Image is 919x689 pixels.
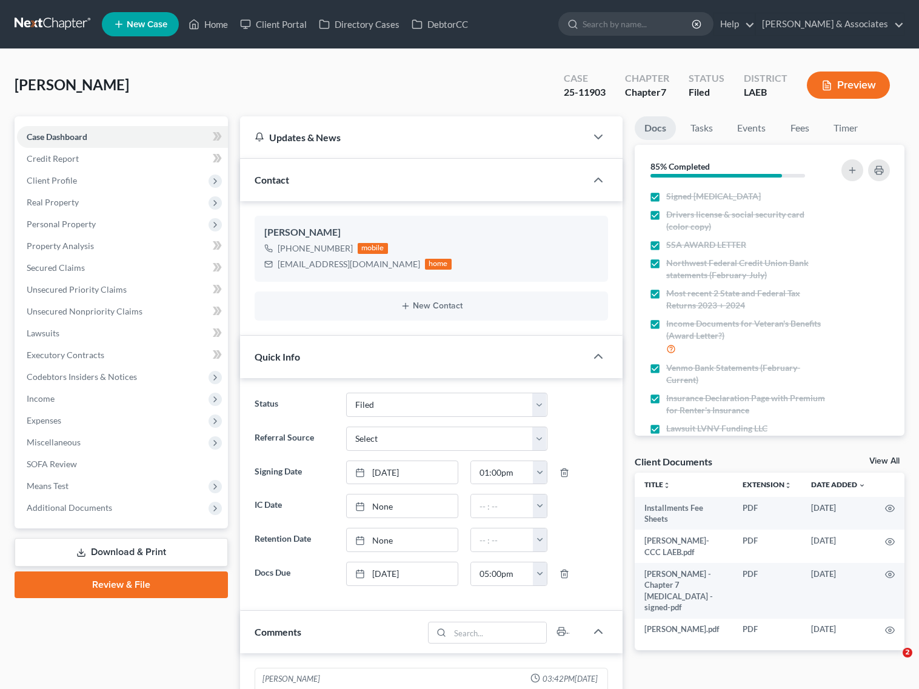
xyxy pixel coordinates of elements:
span: Income Documents for Veteran's Benefits (Award Letter?) [666,318,827,342]
span: Lawsuit LVNV Funding LLC [666,422,767,434]
a: Help [714,13,755,35]
a: [PERSON_NAME] & Associates [756,13,904,35]
iframe: Intercom live chat [878,648,907,677]
span: Unsecured Priority Claims [27,284,127,295]
td: [PERSON_NAME] - Chapter 7 [MEDICAL_DATA] - signed-pdf [635,563,733,619]
a: SOFA Review [17,453,228,475]
div: Updates & News [255,131,572,144]
a: Unsecured Nonpriority Claims [17,301,228,322]
span: New Case [127,20,167,29]
button: Preview [807,72,890,99]
a: Directory Cases [313,13,406,35]
div: Chapter [625,72,669,85]
div: 25-11903 [564,85,606,99]
a: Timer [824,116,867,140]
span: SOFA Review [27,459,77,469]
a: Review & File [15,571,228,598]
a: DebtorCC [406,13,474,35]
div: mobile [358,243,388,254]
td: [DATE] [801,619,875,641]
div: [EMAIL_ADDRESS][DOMAIN_NAME] [278,258,420,270]
input: -- : -- [471,461,533,484]
div: Case [564,72,606,85]
span: Contact [255,174,289,185]
span: Insurance Declaration Page with Premium for Renter's Insurance [666,392,827,416]
td: PDF [733,619,801,641]
span: 7 [661,86,666,98]
td: Installments Fee Sheets [635,497,733,530]
a: Executory Contracts [17,344,228,366]
span: Means Test [27,481,69,491]
div: Status [689,72,724,85]
td: PDF [733,497,801,530]
label: Retention Date [249,528,340,552]
label: Signing Date [249,461,340,485]
i: unfold_more [784,482,792,489]
div: Client Documents [635,455,712,468]
td: PDF [733,530,801,563]
a: Unsecured Priority Claims [17,279,228,301]
span: Miscellaneous [27,437,81,447]
span: Northwest Federal Credit Union Bank statements (February-July) [666,257,827,281]
span: 03:42PM[DATE] [543,673,598,685]
strong: 85% Completed [650,161,710,171]
input: -- : -- [471,494,533,518]
span: Comments [255,626,301,637]
span: Client Profile [27,175,77,185]
a: [DATE] [347,562,458,585]
span: Income [27,393,55,404]
div: Chapter [625,85,669,99]
a: Titleunfold_more [644,480,670,489]
input: -- : -- [471,528,533,551]
a: View All [869,457,900,465]
a: [DATE] [347,461,458,484]
span: Property Analysis [27,241,94,251]
div: Filed [689,85,724,99]
span: Codebtors Insiders & Notices [27,371,137,382]
span: Additional Documents [27,502,112,513]
a: Download & Print [15,538,228,567]
span: Most recent 2 State and Federal Tax Returns 2023 + 2024 [666,287,827,311]
a: Case Dashboard [17,126,228,148]
a: None [347,494,458,518]
span: Personal Property [27,219,96,229]
a: Property Analysis [17,235,228,257]
div: [PERSON_NAME] [264,225,598,240]
label: Referral Source [249,427,340,451]
a: Home [182,13,234,35]
span: Secured Claims [27,262,85,273]
a: Credit Report [17,148,228,170]
span: Venmo Bank Statements (February-Current) [666,362,827,386]
span: Drivers license & social security card (color copy) [666,208,827,233]
input: Search by name... [583,13,693,35]
a: Docs [635,116,676,140]
div: LAEB [744,85,787,99]
label: Status [249,393,340,417]
a: Lawsuits [17,322,228,344]
span: Real Property [27,197,79,207]
td: [PERSON_NAME]-CCC LAEB.pdf [635,530,733,563]
span: Executory Contracts [27,350,104,360]
a: Client Portal [234,13,313,35]
span: Signed [MEDICAL_DATA] [666,190,761,202]
span: 2 [903,648,912,657]
span: Unsecured Nonpriority Claims [27,306,142,316]
span: SSA AWARD LETTER [666,239,746,251]
input: -- : -- [471,562,533,585]
span: [PERSON_NAME] [15,76,129,93]
a: Fees [780,116,819,140]
a: Date Added expand_more [811,480,866,489]
td: [DATE] [801,530,875,563]
td: [DATE] [801,497,875,530]
button: New Contact [264,301,598,311]
label: IC Date [249,494,340,518]
a: Events [727,116,775,140]
td: [DATE] [801,563,875,619]
a: Secured Claims [17,257,228,279]
span: Case Dashboard [27,131,87,142]
input: Search... [450,622,547,643]
td: PDF [733,563,801,619]
span: Quick Info [255,351,300,362]
a: Tasks [681,116,723,140]
span: Expenses [27,415,61,425]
